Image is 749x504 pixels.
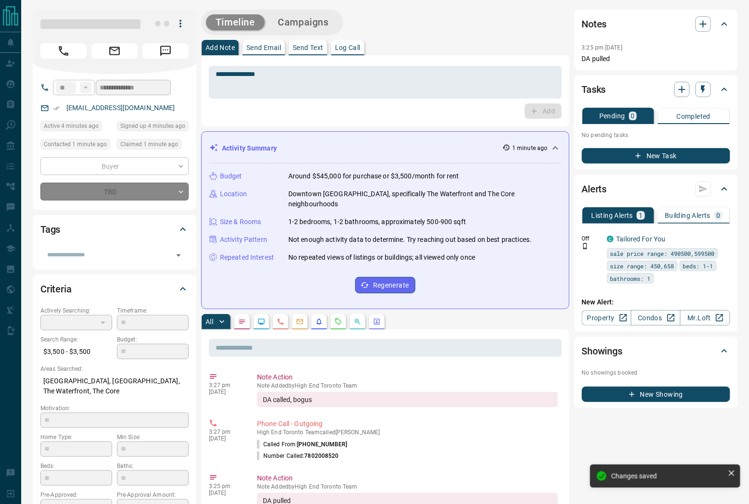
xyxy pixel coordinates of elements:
div: condos.ca [607,236,614,242]
span: sale price range: 490500,599500 [610,249,715,258]
p: Note Added by High End Toronto Team [257,483,558,490]
p: Beds: [40,462,112,470]
div: Fri Sep 12 2025 [40,139,112,152]
p: Timeframe: [117,306,189,315]
span: bathrooms: 1 [610,274,651,283]
p: Note Added by High End Toronto Team [257,382,558,389]
p: Downtown [GEOGRAPHIC_DATA], specifically The Waterfront and The Core neighbourhoods [288,189,561,209]
button: New Task [582,148,730,164]
p: Baths: [117,462,189,470]
div: Changes saved [611,472,724,480]
a: [EMAIL_ADDRESS][DOMAIN_NAME] [66,104,175,112]
p: Phone Call - Outgoing [257,419,558,429]
span: beds: 1-1 [683,261,713,271]
p: Pending [599,113,625,119]
button: Open [172,249,185,262]
p: Home Type: [40,433,112,441]
p: Budget: [117,335,189,344]
div: Alerts [582,177,730,201]
div: Showings [582,340,730,363]
p: DA pulled [582,54,730,64]
p: Not enough activity data to determine. Try reaching out based on best practices. [288,235,532,245]
div: Criteria [40,277,189,301]
svg: Agent Actions [373,318,381,326]
p: No showings booked [582,368,730,377]
span: 7802008520 [305,453,339,459]
p: [DATE] [209,389,243,395]
p: $3,500 - $3,500 [40,344,112,360]
svg: Opportunities [354,318,362,326]
p: Repeated Interest [220,252,274,263]
p: [GEOGRAPHIC_DATA], [GEOGRAPHIC_DATA], The Waterfront, The Core [40,373,189,399]
p: 0 [631,113,635,119]
p: Completed [677,113,711,120]
svg: Lead Browsing Activity [258,318,265,326]
p: Around $545,000 for purchase or $3,500/month for rent [288,171,459,181]
p: Search Range: [40,335,112,344]
p: 3:25 pm [DATE] [582,44,623,51]
p: 3:25 pm [209,483,243,490]
p: Location [220,189,247,199]
p: Note Action [257,372,558,382]
button: New Showing [582,387,730,402]
div: Fri Sep 12 2025 [117,121,189,134]
span: [PHONE_NUMBER] [297,441,347,448]
button: Campaigns [269,14,338,30]
a: Tailored For You [617,235,666,243]
div: Buyer [40,157,189,175]
a: Mr.Loft [680,310,730,326]
p: 3:27 pm [209,382,243,389]
p: 1 [639,212,643,219]
svg: Email Verified [53,105,60,112]
p: [DATE] [209,490,243,496]
p: Budget [220,171,242,181]
div: Tags [40,218,189,241]
span: Email [91,43,138,59]
h2: Criteria [40,281,72,297]
svg: Emails [296,318,304,326]
p: Note Action [257,473,558,483]
p: Size & Rooms [220,217,261,227]
svg: Notes [238,318,246,326]
p: Actively Searching: [40,306,112,315]
h2: Tasks [582,82,606,97]
p: Called From: [257,440,347,449]
h2: Tags [40,222,60,237]
p: Areas Searched: [40,365,189,373]
h2: Showings [582,343,623,359]
p: Add Note [206,44,235,51]
svg: Listing Alerts [315,318,323,326]
div: Fri Sep 12 2025 [40,121,112,134]
p: Pre-Approved: [40,491,112,499]
p: Motivation: [40,404,189,413]
p: Activity Pattern [220,235,267,245]
h2: Alerts [582,181,607,197]
h2: Notes [582,16,607,32]
span: Call [40,43,87,59]
p: 0 [716,212,720,219]
p: Off [582,234,601,243]
p: No pending tasks [582,128,730,142]
p: 1-2 bedrooms, 1-2 bathrooms, approximately 500-900 sqft [288,217,466,227]
p: Activity Summary [222,143,277,153]
button: Timeline [206,14,265,30]
p: 1 minute ago [512,144,547,152]
div: Tasks [582,78,730,101]
span: Claimed 1 minute ago [120,139,178,149]
span: size range: 450,658 [610,261,674,271]
div: Activity Summary1 minute ago [209,139,561,157]
span: Contacted 1 minute ago [44,139,107,149]
p: Building Alerts [665,212,710,219]
p: No repeated views of listings or buildings; all viewed only once [288,252,475,263]
p: [DATE] [209,435,243,442]
p: Pre-Approval Amount: [117,491,189,499]
p: 3:27 pm [209,428,243,435]
svg: Calls [277,318,284,326]
p: Listing Alerts [592,212,633,219]
a: Condos [631,310,681,326]
button: Regenerate [355,277,415,293]
p: Send Text [293,44,323,51]
p: Number Called: [257,452,339,460]
svg: Push Notification Only [582,243,589,250]
p: All [206,318,213,325]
